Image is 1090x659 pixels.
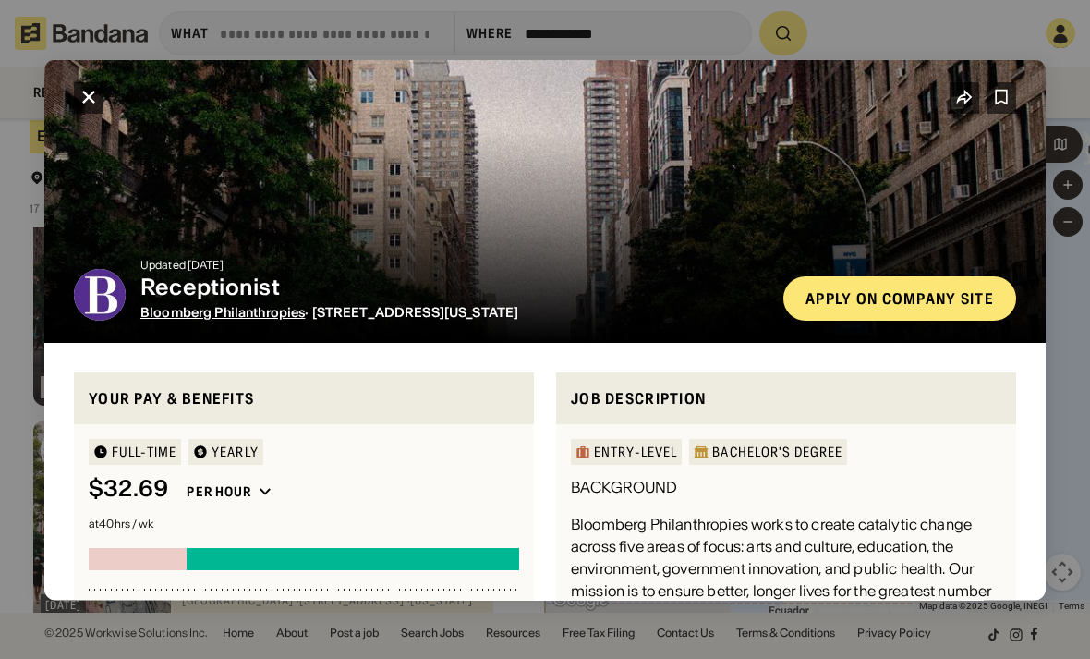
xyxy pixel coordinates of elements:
[140,303,305,320] span: Bloomberg Philanthropies
[112,445,176,458] div: Full-time
[212,445,259,458] div: YEARLY
[571,476,678,498] div: BACKGROUND
[187,483,251,500] div: Per hour
[74,268,126,320] img: Bloomberg Philanthropies logo
[805,290,994,305] div: Apply on company site
[140,259,769,270] div: Updated [DATE]
[712,445,842,458] div: Bachelor's Degree
[571,386,1001,409] div: Job Description
[140,304,769,320] div: · [STREET_ADDRESS][US_STATE]
[89,519,519,530] div: at 40 hrs / wk
[140,274,769,300] div: Receptionist
[89,476,168,503] div: $ 32.69
[89,386,519,409] div: Your pay & benefits
[594,445,677,458] div: Entry-Level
